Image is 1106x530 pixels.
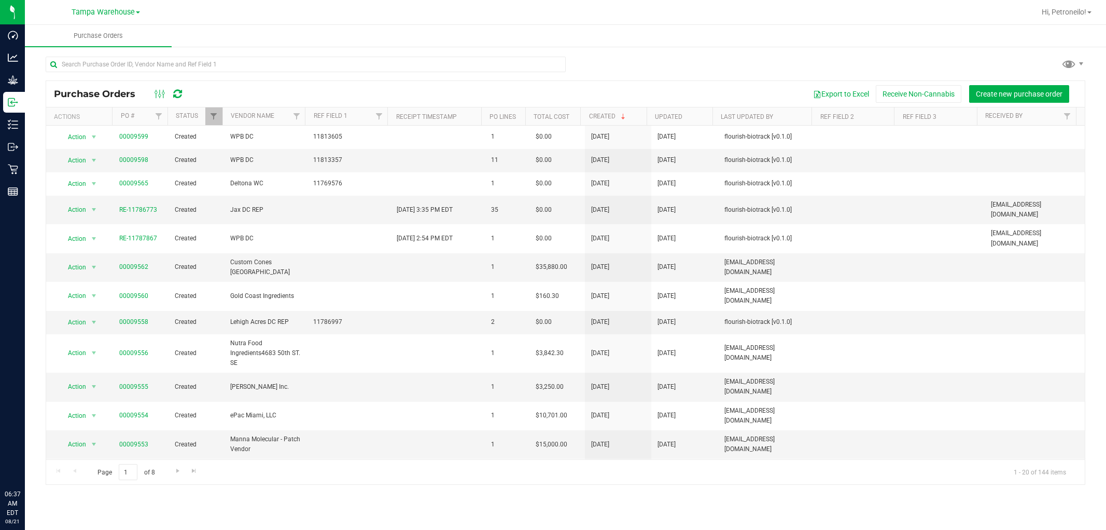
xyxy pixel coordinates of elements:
[5,490,20,518] p: 06:37 AM EDT
[491,382,523,392] span: 1
[491,179,523,188] span: 1
[491,317,523,327] span: 2
[5,518,20,525] p: 08/21
[657,411,676,420] span: [DATE]
[59,437,87,452] span: Action
[59,409,87,423] span: Action
[230,382,301,392] span: [PERSON_NAME] Inc.
[397,234,453,243] span: [DATE] 2:54 PM EDT
[119,318,148,325] a: 00009558
[205,107,222,125] a: Filter
[724,434,812,454] span: [EMAIL_ADDRESS][DOMAIN_NAME]
[591,348,609,358] span: [DATE]
[230,434,301,454] span: Manna Molecular - Patch Vendor
[87,409,100,423] span: select
[721,113,773,120] a: Last Updated By
[175,262,218,272] span: Created
[230,257,301,277] span: Custom Cones [GEOGRAPHIC_DATA]
[87,260,100,275] span: select
[314,112,347,119] a: Ref Field 1
[187,464,202,478] a: Go to the last page
[313,155,384,165] span: 11813357
[536,317,552,327] span: $0.00
[119,263,148,270] a: 00009562
[1042,8,1086,16] span: Hi, Petroneilo!
[991,228,1079,248] span: [EMAIL_ADDRESS][DOMAIN_NAME]
[370,107,387,125] a: Filter
[8,164,18,174] inline-svg: Retail
[876,85,961,103] button: Receive Non-Cannabis
[60,31,137,40] span: Purchase Orders
[491,155,523,165] span: 11
[313,132,384,142] span: 11813605
[657,179,676,188] span: [DATE]
[175,234,218,243] span: Created
[230,411,301,420] span: ePac Miami, LLC
[657,382,676,392] span: [DATE]
[59,315,87,330] span: Action
[230,132,301,142] span: WPB DC
[591,132,609,142] span: [DATE]
[657,440,676,450] span: [DATE]
[175,440,218,450] span: Created
[536,179,552,188] span: $0.00
[1059,107,1076,125] a: Filter
[591,179,609,188] span: [DATE]
[8,52,18,63] inline-svg: Analytics
[175,317,218,327] span: Created
[230,317,301,327] span: Lehigh Acres DC REP
[72,8,135,17] span: Tampa Warehouse
[397,205,453,215] span: [DATE] 3:35 PM EDT
[175,291,218,301] span: Created
[491,205,523,215] span: 35
[724,205,812,215] span: flourish-biotrack [v0.1.0]
[491,440,523,450] span: 1
[724,343,812,363] span: [EMAIL_ADDRESS][DOMAIN_NAME]
[536,132,552,142] span: $0.00
[8,119,18,130] inline-svg: Inventory
[25,25,172,47] a: Purchase Orders
[724,155,812,165] span: flourish-biotrack [v0.1.0]
[985,112,1023,119] a: Received By
[8,30,18,40] inline-svg: Dashboard
[724,132,812,142] span: flourish-biotrack [v0.1.0]
[724,234,812,243] span: flourish-biotrack [v0.1.0]
[59,289,87,303] span: Action
[313,317,384,327] span: 11786997
[175,155,218,165] span: Created
[8,186,18,197] inline-svg: Reports
[59,130,87,144] span: Action
[119,412,148,419] a: 00009554
[121,112,134,119] a: PO #
[119,349,148,357] a: 00009556
[536,155,552,165] span: $0.00
[591,234,609,243] span: [DATE]
[87,437,100,452] span: select
[657,205,676,215] span: [DATE]
[8,142,18,152] inline-svg: Outbound
[231,112,274,119] a: Vendor Name
[591,317,609,327] span: [DATE]
[491,262,523,272] span: 1
[87,176,100,191] span: select
[87,202,100,217] span: select
[230,205,301,215] span: Jax DC REP
[230,234,301,243] span: WPB DC
[657,262,676,272] span: [DATE]
[724,406,812,426] span: [EMAIL_ADDRESS][DOMAIN_NAME]
[119,206,157,213] a: RE-11786773
[491,132,523,142] span: 1
[119,180,148,187] a: 00009565
[59,153,87,168] span: Action
[655,113,682,120] a: Updated
[87,153,100,168] span: select
[536,291,559,301] span: $160.30
[657,234,676,243] span: [DATE]
[119,464,137,480] input: 1
[536,440,567,450] span: $15,000.00
[589,113,627,120] a: Created
[175,205,218,215] span: Created
[313,179,384,188] span: 11769576
[591,155,609,165] span: [DATE]
[175,179,218,188] span: Created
